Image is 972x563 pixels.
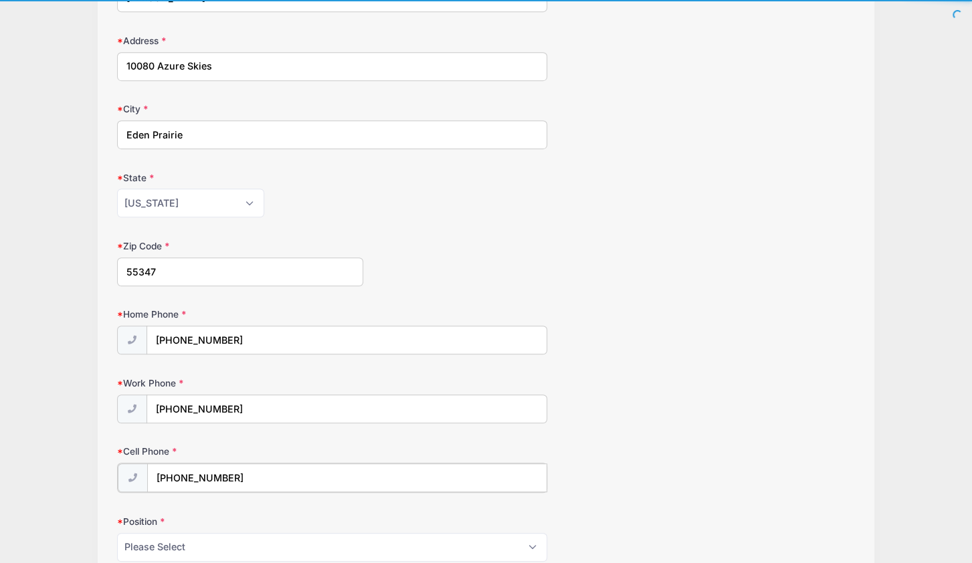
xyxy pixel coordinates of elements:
[147,326,548,354] input: (xxx) xxx-xxxx
[117,102,363,116] label: City
[117,257,363,286] input: xxxxx
[117,34,363,47] label: Address
[117,308,363,321] label: Home Phone
[117,239,363,253] label: Zip Code
[117,515,363,528] label: Position
[117,376,363,390] label: Work Phone
[147,395,548,423] input: (xxx) xxx-xxxx
[147,463,548,492] input: (xxx) xxx-xxxx
[117,445,363,458] label: Cell Phone
[117,171,363,185] label: State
